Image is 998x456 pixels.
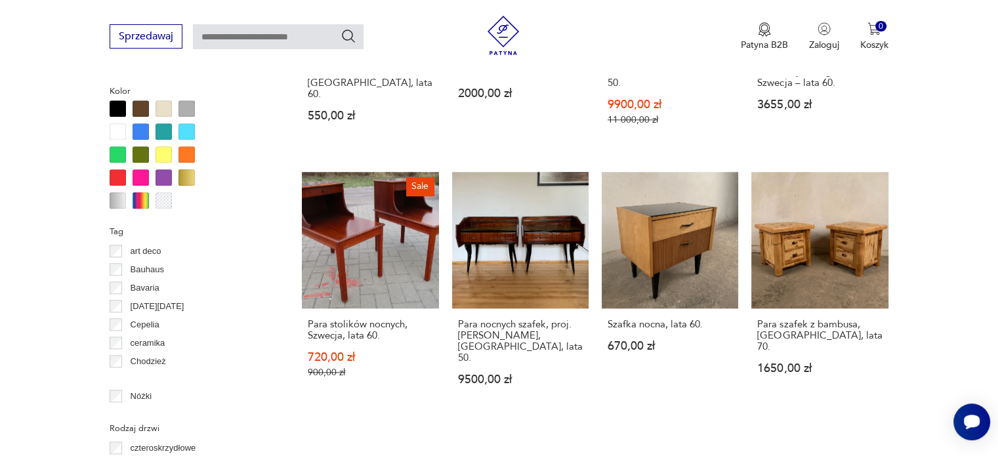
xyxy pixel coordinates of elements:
a: SalePara stolików nocnych, Szwecja, lata 60.Para stolików nocnych, Szwecja, lata 60.720,00 zł900,... [302,172,438,411]
a: Para szafek z bambusa, Włochy, lata 70.Para szafek z bambusa, [GEOGRAPHIC_DATA], lata 70.1650,00 zł [751,172,888,411]
h3: Orzechowa szafka nocna z metalowymi nogami – Szwecja – lata 60. [757,55,882,89]
p: Bavaria [131,281,159,295]
h3: Para nocnych szafek, proj. [PERSON_NAME], [GEOGRAPHIC_DATA], lata 50. [458,319,583,363]
p: ceramika [131,336,165,350]
h3: Nocna szafka VEB MÖBELFABRIK, [GEOGRAPHIC_DATA], lata 60. [308,55,432,100]
p: Rodzaj drzwi [110,421,270,436]
p: 900,00 zł [308,367,432,378]
p: Nóżki [131,389,152,404]
button: Patyna B2B [741,22,788,51]
button: Szukaj [341,28,356,44]
button: Zaloguj [809,22,839,51]
iframe: Smartsupp widget button [953,404,990,440]
p: 670,00 zł [608,341,732,352]
p: 720,00 zł [308,352,432,363]
p: Patyna B2B [741,39,788,51]
a: Ikona medaluPatyna B2B [741,22,788,51]
div: 0 [875,21,886,32]
img: Ikona koszyka [867,22,881,35]
p: 11 000,00 zł [608,114,732,125]
p: 9500,00 zł [458,374,583,385]
p: 1650,00 zł [757,363,882,374]
p: Cepelia [131,318,159,332]
p: Tag [110,224,270,239]
p: 550,00 zł [308,110,432,121]
h3: Para stolików nocnych, Szwecja, lata 60. [308,319,432,341]
h3: Para nocnych stoliczków, Dania, lata 60. [458,55,583,77]
p: Ćmielów [131,373,163,387]
p: 2000,00 zł [458,88,583,99]
h3: Szafka nocna, lata 60. [608,319,732,330]
p: art deco [131,244,161,259]
img: Ikona medalu [758,22,771,37]
h3: Para szafek z bambusa, [GEOGRAPHIC_DATA], lata 70. [757,319,882,352]
p: Kolor [110,84,270,98]
button: 0Koszyk [860,22,888,51]
p: [DATE][DATE] [131,299,184,314]
p: Bauhaus [131,262,164,277]
p: 3655,00 zł [757,99,882,110]
a: Szafka nocna, lata 60.Szafka nocna, lata 60.670,00 zł [602,172,738,411]
img: Patyna - sklep z meblami i dekoracjami vintage [484,16,523,55]
p: Koszyk [860,39,888,51]
a: Sprzedawaj [110,33,182,42]
p: Zaloguj [809,39,839,51]
p: czteroskrzydłowe [131,441,196,455]
button: Sprzedawaj [110,24,182,49]
p: Chodzież [131,354,166,369]
h3: Para szafek nocnych, [GEOGRAPHIC_DATA], lata 50. [608,55,732,89]
a: Para nocnych szafek, proj. Paolo Buffa, Włochy, lata 50.Para nocnych szafek, proj. [PERSON_NAME],... [452,172,589,411]
img: Ikonka użytkownika [818,22,831,35]
p: 9900,00 zł [608,99,732,110]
